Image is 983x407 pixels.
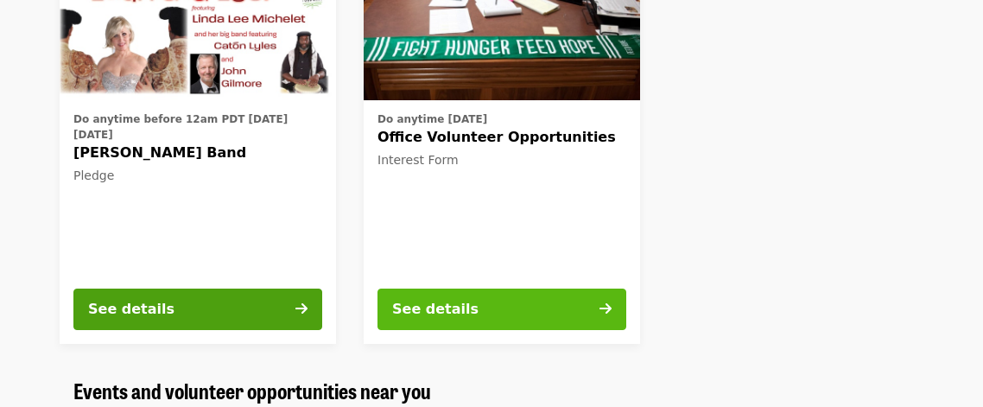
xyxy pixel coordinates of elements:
i: arrow-right icon [599,301,612,317]
div: See details [392,299,479,320]
span: Interest Form [377,153,459,167]
span: Office Volunteer Opportunities [377,127,626,148]
span: [PERSON_NAME] Band [73,143,322,163]
span: Pledge [73,169,114,182]
div: See details [88,299,174,320]
i: arrow-right icon [295,301,308,317]
button: See details [73,289,322,330]
span: Events and volunteer opportunities near you [73,375,431,405]
button: See details [377,289,626,330]
span: Do anytime [DATE] [377,113,487,125]
span: Do anytime before 12am PDT [DATE][DATE] [73,113,288,141]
